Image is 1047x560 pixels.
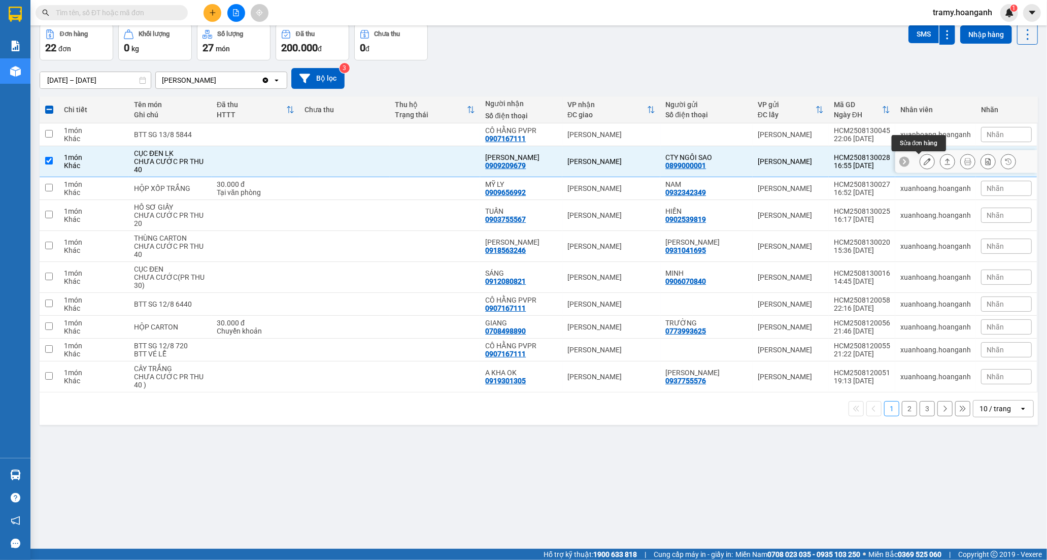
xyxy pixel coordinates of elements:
[64,238,124,246] div: 1 món
[834,277,890,285] div: 14:45 [DATE]
[900,346,971,354] div: xuanhoang.hoanganh
[902,401,917,416] button: 2
[900,184,971,192] div: xuanhoang.hoanganh
[829,96,895,123] th: Toggle SortBy
[485,377,526,385] div: 0919301305
[11,516,20,525] span: notification
[209,9,216,16] span: plus
[134,184,207,192] div: HỘP XỐP TRẮNG
[665,269,748,277] div: MINH
[645,549,646,560] span: |
[758,111,816,119] div: ĐC lấy
[567,211,655,219] div: [PERSON_NAME]
[212,96,299,123] th: Toggle SortBy
[134,234,207,242] div: THÙNG CARTON
[134,365,207,373] div: CÂY TRẮNG
[758,346,824,354] div: [PERSON_NAME]
[485,369,557,377] div: A KHA OK
[64,106,124,114] div: Chi tiết
[64,153,124,161] div: 1 món
[485,207,557,215] div: TUẤN
[758,273,824,281] div: [PERSON_NAME]
[485,350,526,358] div: 0907167111
[567,273,655,281] div: [PERSON_NAME]
[217,111,286,119] div: HTTT
[217,188,294,196] div: Tại văn phòng
[834,126,890,135] div: HCM2508130045
[834,350,890,358] div: 21:22 [DATE]
[134,350,207,358] div: BTT VÉ LỄ
[834,246,890,254] div: 15:36 [DATE]
[227,4,245,22] button: file-add
[991,551,998,558] span: copyright
[834,215,890,223] div: 16:17 [DATE]
[654,549,733,560] span: Cung cấp máy in - giấy in:
[485,161,526,170] div: 0909209679
[202,42,214,54] span: 27
[900,130,971,139] div: xuanhoang.hoanganh
[134,373,207,389] div: CHƯA CƯỚC PR THU 40 )
[900,323,971,331] div: xuanhoang.hoanganh
[134,342,207,350] div: BTT SG 12/8 720
[217,101,286,109] div: Đã thu
[900,106,971,114] div: Nhân viên
[296,30,315,38] div: Đã thu
[758,101,816,109] div: VP gửi
[276,24,349,60] button: Đã thu200.000đ
[256,9,263,16] span: aim
[485,135,526,143] div: 0907167111
[64,246,124,254] div: Khác
[375,30,400,38] div: Chưa thu
[217,30,243,38] div: Số lượng
[134,242,207,258] div: CHƯA CƯỚC PR THU 40
[567,346,655,354] div: [PERSON_NAME]
[40,24,113,60] button: Đơn hàng22đơn
[60,30,88,38] div: Đơn hàng
[949,549,951,560] span: |
[980,404,1011,414] div: 10 / trang
[868,549,941,560] span: Miền Bắc
[567,184,655,192] div: [PERSON_NAME]
[134,273,207,289] div: CHƯA CƯỚC(PR THU 30)
[665,153,748,161] div: CTY NGÔI SAO
[884,401,899,416] button: 1
[42,9,49,16] span: search
[735,549,860,560] span: Miền Nam
[834,269,890,277] div: HCM2508130016
[834,188,890,196] div: 16:52 [DATE]
[665,161,706,170] div: 0899000001
[665,215,706,223] div: 0902539819
[834,161,890,170] div: 16:55 [DATE]
[987,242,1004,250] span: Nhãn
[45,42,56,54] span: 22
[665,238,748,246] div: KHƯƠNG DUY
[987,184,1004,192] span: Nhãn
[900,300,971,308] div: xuanhoang.hoanganh
[485,319,557,327] div: GIANG
[131,45,139,53] span: kg
[900,273,971,281] div: xuanhoang.hoanganh
[485,180,557,188] div: MỸ LY
[1019,405,1027,413] svg: open
[273,76,281,84] svg: open
[217,319,294,327] div: 30.000 đ
[485,112,557,120] div: Số điện thoại
[834,377,890,385] div: 19:13 [DATE]
[987,323,1004,331] span: Nhãn
[665,188,706,196] div: 0932342349
[318,45,322,53] span: đ
[58,45,71,53] span: đơn
[216,45,230,53] span: món
[204,4,221,22] button: plus
[261,76,269,84] svg: Clear value
[981,106,1032,114] div: Nhãn
[485,153,557,161] div: QUANG MINH
[11,539,20,548] span: message
[665,180,748,188] div: NAM
[64,269,124,277] div: 1 món
[360,42,365,54] span: 0
[665,277,706,285] div: 0906070840
[64,161,124,170] div: Khác
[1005,8,1014,17] img: icon-new-feature
[544,549,637,560] span: Hỗ trợ kỹ thuật:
